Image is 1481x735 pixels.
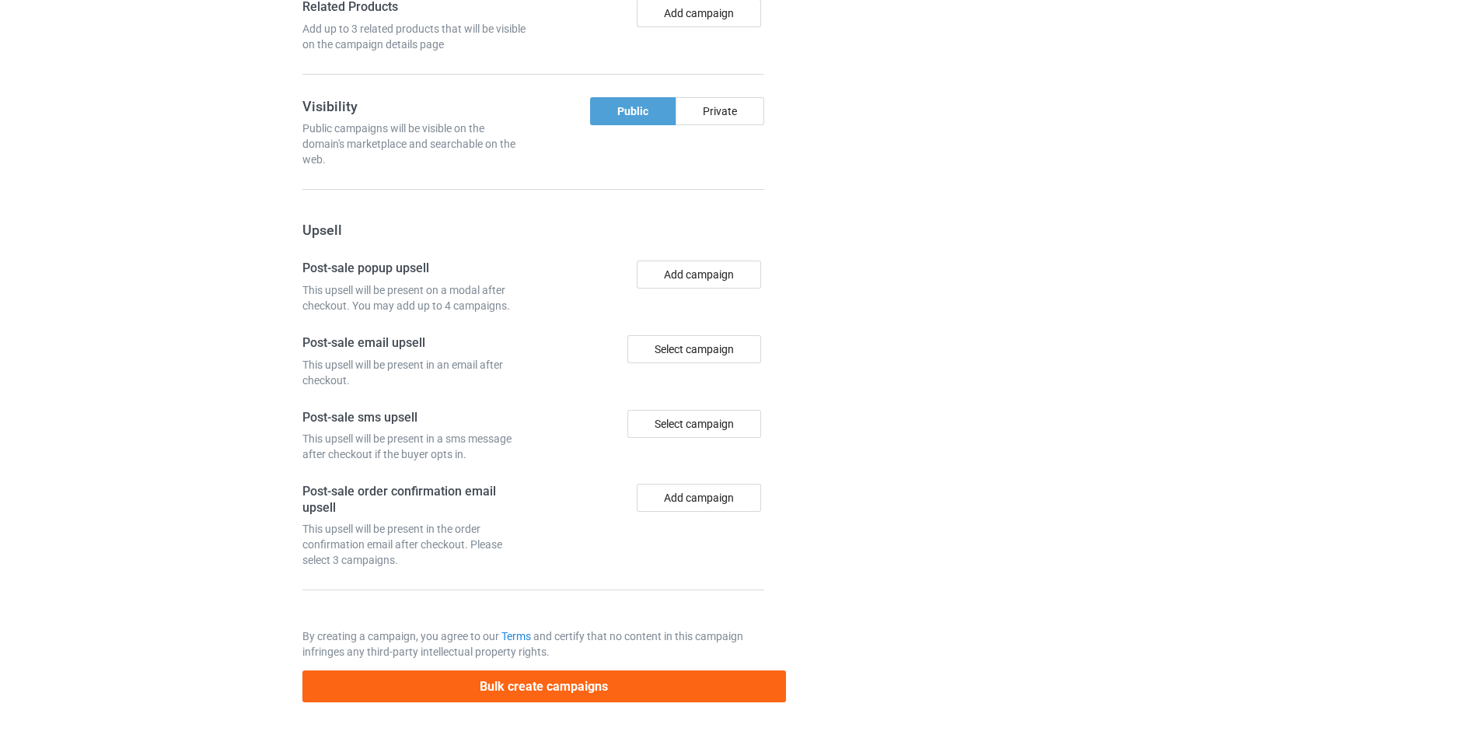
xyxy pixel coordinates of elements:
div: This upsell will be present in an email after checkout. [302,357,528,388]
h4: Post-sale email upsell [302,335,528,352]
div: Add up to 3 related products that will be visible on the campaign details page [302,21,528,52]
div: This upsell will be present in the order confirmation email after checkout. Please select 3 campa... [302,521,528,568]
h4: Post-sale popup upsell [302,261,528,277]
button: Bulk create campaigns [302,670,786,702]
p: By creating a campaign, you agree to our and certify that no content in this campaign infringes a... [302,628,764,660]
div: Select campaign [627,335,761,363]
h3: Visibility [302,97,528,115]
div: Private [676,97,764,125]
div: This upsell will be present in a sms message after checkout if the buyer opts in. [302,431,528,462]
button: Add campaign [637,261,761,289]
h3: Upsell [302,221,764,239]
div: Public campaigns will be visible on the domain's marketplace and searchable on the web. [302,121,528,167]
a: Terms [501,630,531,642]
button: Add campaign [637,484,761,512]
div: Select campaign [627,410,761,438]
h4: Post-sale sms upsell [302,410,528,426]
div: This upsell will be present on a modal after checkout. You may add up to 4 campaigns. [302,282,528,313]
h4: Post-sale order confirmation email upsell [302,484,528,516]
div: Public [590,97,676,125]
